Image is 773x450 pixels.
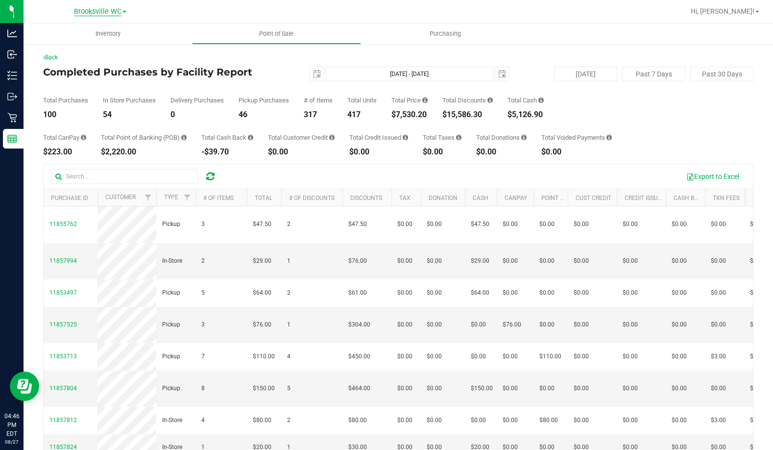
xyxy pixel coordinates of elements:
span: 1 [287,320,290,329]
div: $0.00 [541,148,612,156]
div: $2,220.00 [101,148,187,156]
span: $29.00 [471,256,489,266]
div: 46 [239,111,289,119]
span: 8 [201,384,205,393]
span: $304.00 [348,320,370,329]
span: $450.00 [348,352,370,361]
i: Sum of the successful, non-voided point-of-banking payment transactions, both via payment termina... [181,134,187,141]
span: $61.00 [348,288,367,298]
span: Purchasing [416,29,474,38]
span: $0.00 [623,220,638,229]
span: 2 [287,416,290,425]
inline-svg: Retail [7,113,17,123]
div: In Store Purchases [103,97,156,103]
span: $464.00 [348,384,370,393]
span: $47.50 [253,220,271,229]
div: $0.00 [476,148,527,156]
span: 11857804 [49,385,77,392]
a: Tax [399,195,411,201]
inline-svg: Outbound [7,92,17,101]
span: $0.00 [672,320,687,329]
a: Total [255,195,272,201]
span: $0.00 [397,416,412,425]
span: $0.00 [623,320,638,329]
span: Inventory [82,29,134,38]
i: Sum of the cash-back amounts from rounded-up electronic payments for all purchases in the date ra... [248,134,253,141]
span: In-Store [162,416,182,425]
div: Total Cash [507,97,544,103]
span: 4 [287,352,290,361]
i: Sum of all voided payment transaction amounts, excluding tips and transaction fees, for all purch... [606,134,612,141]
div: Total CanPay [43,134,86,141]
span: $0.00 [539,288,555,298]
inline-svg: Analytics [7,28,17,38]
div: $0.00 [349,148,408,156]
span: $0.00 [397,256,412,266]
div: $0.00 [268,148,335,156]
span: $0.00 [672,352,687,361]
div: 0 [170,111,224,119]
div: Total Point of Banking (POB) [101,134,187,141]
span: $150.00 [253,384,275,393]
inline-svg: Inbound [7,50,17,59]
div: Total Discounts [442,97,493,103]
span: $0.00 [711,220,726,229]
h4: Completed Purchases by Facility Report [43,67,280,77]
span: $0.00 [711,320,726,329]
span: $0.00 [397,220,412,229]
span: $76.00 [253,320,271,329]
span: 1 [287,256,290,266]
iframe: Resource center [10,372,39,401]
span: $0.00 [623,416,638,425]
span: $47.50 [348,220,367,229]
span: Point of Sale [246,29,307,38]
span: 7 [201,352,205,361]
span: $0.00 [427,384,442,393]
span: Pickup [162,352,180,361]
span: $0.00 [574,416,589,425]
div: Total Donations [476,134,527,141]
i: Sum of the discount values applied to the all purchases in the date range. [487,97,493,103]
span: $0.00 [623,256,638,266]
span: $110.00 [539,352,561,361]
span: $0.00 [503,384,518,393]
span: $0.00 [427,416,442,425]
span: $0.00 [672,220,687,229]
span: $0.00 [503,352,518,361]
div: Pickup Purchases [239,97,289,103]
span: 11857525 [49,321,77,328]
span: $0.00 [711,288,726,298]
span: $80.00 [539,416,558,425]
a: # of Items [203,195,234,201]
a: Customer [105,194,136,200]
span: $0.00 [427,288,442,298]
div: $15,586.30 [442,111,493,119]
span: $64.00 [253,288,271,298]
a: Back [43,54,58,61]
i: Sum of the total prices of all purchases in the date range. [422,97,428,103]
div: $7,530.20 [391,111,428,119]
span: select [310,67,324,81]
span: $0.00 [503,220,518,229]
span: $0.00 [471,320,486,329]
p: 08/27 [4,438,19,446]
a: Cash [473,195,488,201]
span: In-Store [162,256,182,266]
button: Past 30 Days [690,67,753,81]
span: $0.00 [503,256,518,266]
span: Brooksville WC [74,7,121,16]
span: 4 [201,416,205,425]
span: $29.00 [253,256,271,266]
a: Purchasing [361,24,530,44]
span: 11857994 [49,257,77,264]
div: 54 [103,111,156,119]
div: $0.00 [423,148,461,156]
span: 5 [201,288,205,298]
span: $80.00 [348,416,367,425]
a: Cust Credit [576,195,611,201]
span: $0.00 [471,352,486,361]
a: # of Discounts [289,195,335,201]
div: $223.00 [43,148,86,156]
span: $0.00 [503,288,518,298]
span: $150.00 [471,384,493,393]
